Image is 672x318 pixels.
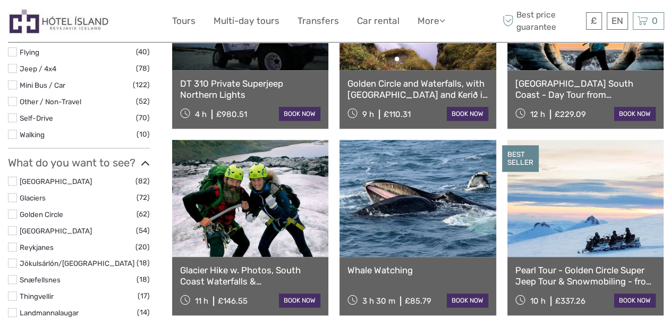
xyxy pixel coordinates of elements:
img: Hótel Ísland [8,8,110,34]
span: £ [591,15,597,26]
a: Walking [20,130,45,139]
div: £229.09 [555,110,586,119]
a: [GEOGRAPHIC_DATA] [20,227,92,235]
span: (70) [136,112,150,124]
a: Car rental [357,13,399,29]
a: [GEOGRAPHIC_DATA] South Coast - Day Tour from [GEOGRAPHIC_DATA] [515,78,656,100]
a: Golden Circle and Waterfalls, with [GEOGRAPHIC_DATA] and Kerið in small group [347,78,488,100]
a: book now [279,107,320,121]
span: 10 h [530,296,546,306]
span: 11 h [195,296,208,306]
a: Thingvellir [20,292,54,300]
a: book now [614,107,656,121]
button: Open LiveChat chat widget [122,16,135,29]
span: (20) [135,241,150,253]
a: Jeep / 4x4 [20,64,56,73]
span: Best price guarantee [500,9,583,32]
div: £980.51 [216,110,247,119]
span: (72) [137,191,150,204]
div: EN [607,12,628,30]
a: Self-Drive [20,114,53,122]
a: book now [447,294,488,307]
span: 4 h [195,110,207,119]
a: Tours [172,13,195,29]
span: (62) [137,208,150,220]
a: Golden Circle [20,210,63,219]
span: (52) [136,95,150,107]
span: (10) [137,128,150,140]
span: 9 h [362,110,374,119]
a: Jökulsárlón/[GEOGRAPHIC_DATA] [20,259,134,267]
a: Landmannalaugar [20,308,79,317]
a: Mini Bus / Car [20,81,65,89]
a: [GEOGRAPHIC_DATA] [20,177,92,186]
span: (78) [136,62,150,74]
a: Pearl Tour - Golden Circle Super Jeep Tour & Snowmobiling - from [GEOGRAPHIC_DATA] [515,265,656,287]
div: £110.31 [384,110,411,119]
a: Flying [20,48,39,56]
div: £337.26 [555,296,585,306]
span: (17) [138,290,150,302]
a: Transfers [297,13,339,29]
a: Snæfellsnes [20,275,61,284]
a: Glacier Hike w. Photos, South Coast Waterfalls & [GEOGRAPHIC_DATA] [180,265,320,287]
h3: What do you want to see? [8,156,150,169]
a: Other / Non-Travel [20,97,81,106]
div: BEST SELLER [502,145,539,172]
a: More [418,13,445,29]
span: (82) [135,175,150,187]
a: book now [447,107,488,121]
a: Whale Watching [347,265,488,275]
a: DT 310 Private Superjeep Northern Lights [180,78,320,100]
span: (40) [136,46,150,58]
p: We're away right now. Please check back later! [15,19,120,27]
span: 3 h 30 m [362,296,395,306]
span: (18) [137,273,150,286]
a: Glaciers [20,194,46,202]
div: £85.79 [405,296,431,306]
span: (122) [133,79,150,91]
a: Reykjanes [20,243,54,252]
span: 12 h [530,110,545,119]
a: book now [279,294,320,307]
div: £146.55 [218,296,248,306]
span: (54) [136,224,150,237]
span: 0 [650,15,659,26]
a: book now [614,294,656,307]
a: Multi-day tours [214,13,279,29]
span: (18) [137,257,150,269]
